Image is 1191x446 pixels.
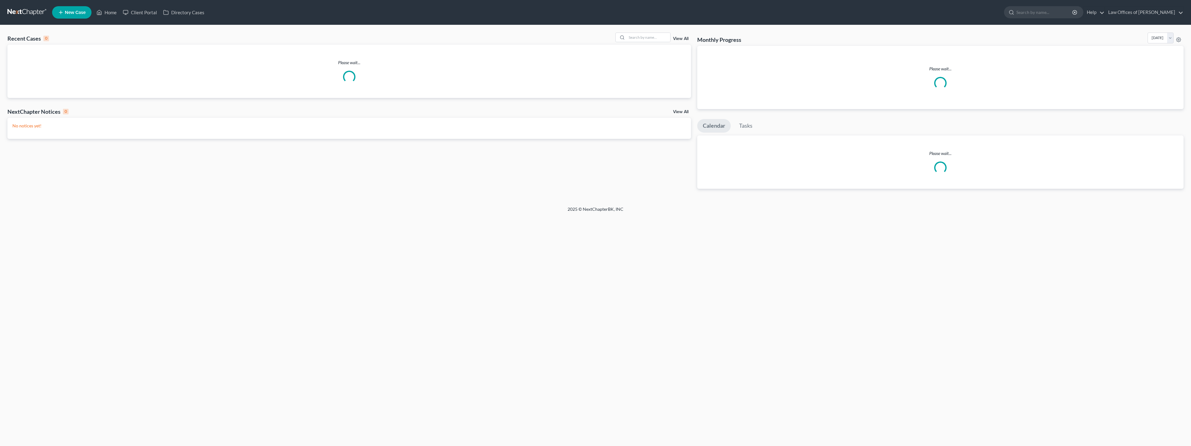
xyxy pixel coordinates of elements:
p: Please wait... [697,150,1184,157]
a: Client Portal [120,7,160,18]
input: Search by name... [627,33,670,42]
div: NextChapter Notices [7,108,69,115]
p: Please wait... [7,60,691,66]
a: Tasks [734,119,758,133]
div: 0 [43,36,49,41]
a: View All [673,110,689,114]
span: New Case [65,10,86,15]
div: 0 [63,109,69,114]
p: No notices yet! [12,123,686,129]
div: Recent Cases [7,35,49,42]
a: Home [93,7,120,18]
a: Calendar [697,119,731,133]
a: View All [673,37,689,41]
a: Law Offices of [PERSON_NAME] [1105,7,1183,18]
a: Directory Cases [160,7,207,18]
div: 2025 © NextChapterBK, INC [419,206,772,217]
p: Please wait... [702,66,1179,72]
a: Help [1084,7,1104,18]
h3: Monthly Progress [697,36,741,43]
input: Search by name... [1016,7,1073,18]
